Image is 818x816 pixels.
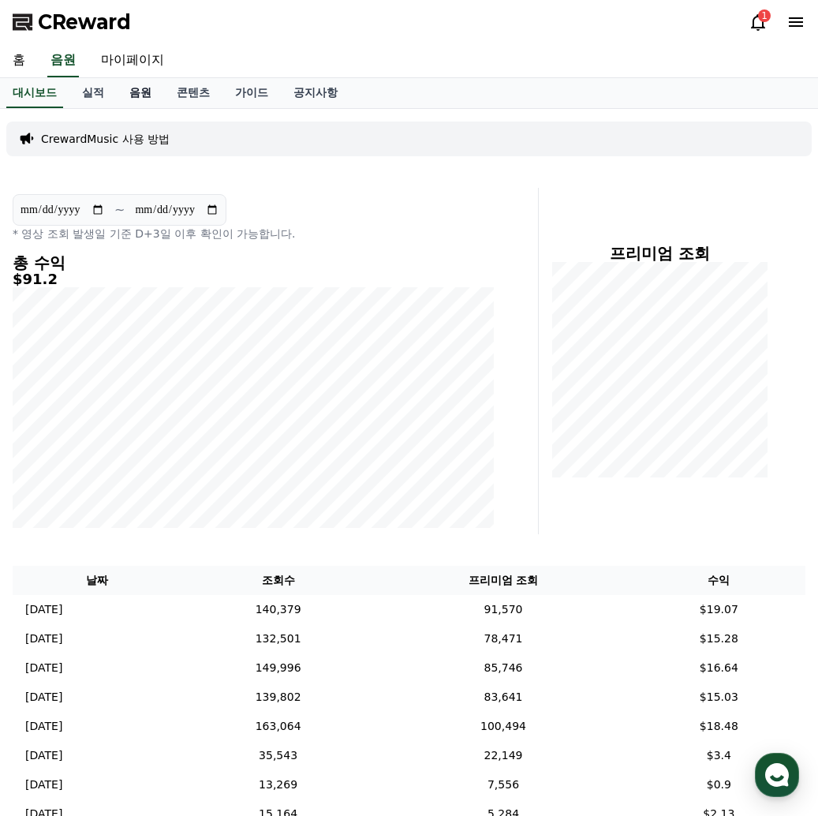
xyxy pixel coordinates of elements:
th: 프리미엄 조회 [374,566,632,595]
td: $18.48 [633,712,805,741]
a: CReward [13,9,131,35]
a: 음원 [117,78,164,108]
a: 콘텐츠 [164,78,222,108]
p: ~ [114,200,125,219]
a: 대화 [104,500,204,540]
a: 1 [749,13,768,32]
td: 83,641 [374,683,632,712]
td: $3.4 [633,741,805,770]
td: 149,996 [182,653,374,683]
td: 140,379 [182,595,374,624]
a: 마이페이지 [88,44,177,77]
a: CrewardMusic 사용 방법 [41,131,170,147]
td: 35,543 [182,741,374,770]
td: 78,471 [374,624,632,653]
td: 7,556 [374,770,632,799]
div: 1 [758,9,771,22]
td: $0.9 [633,770,805,799]
span: 설정 [244,524,263,537]
a: 홈 [5,500,104,540]
h4: 프리미엄 조회 [551,245,768,262]
td: $15.03 [633,683,805,712]
a: 공지사항 [281,78,350,108]
td: $15.28 [633,624,805,653]
h5: $91.2 [13,271,494,287]
td: 13,269 [182,770,374,799]
td: $19.07 [633,595,805,624]
td: 100,494 [374,712,632,741]
p: [DATE] [25,660,62,676]
span: 대화 [144,525,163,537]
td: 85,746 [374,653,632,683]
td: 163,064 [182,712,374,741]
p: [DATE] [25,777,62,793]
h4: 총 수익 [13,254,494,271]
a: 실적 [69,78,117,108]
p: [DATE] [25,601,62,618]
span: CReward [38,9,131,35]
p: [DATE] [25,631,62,647]
td: 132,501 [182,624,374,653]
td: 22,149 [374,741,632,770]
p: * 영상 조회 발생일 기준 D+3일 이후 확인이 가능합니다. [13,226,494,241]
a: 대시보드 [6,78,63,108]
th: 조회수 [182,566,374,595]
p: [DATE] [25,689,62,706]
th: 날짜 [13,566,182,595]
th: 수익 [633,566,805,595]
a: 음원 [47,44,79,77]
a: 가이드 [222,78,281,108]
td: 139,802 [182,683,374,712]
span: 홈 [50,524,59,537]
p: [DATE] [25,747,62,764]
td: 91,570 [374,595,632,624]
p: [DATE] [25,718,62,735]
a: 설정 [204,500,303,540]
td: $16.64 [633,653,805,683]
